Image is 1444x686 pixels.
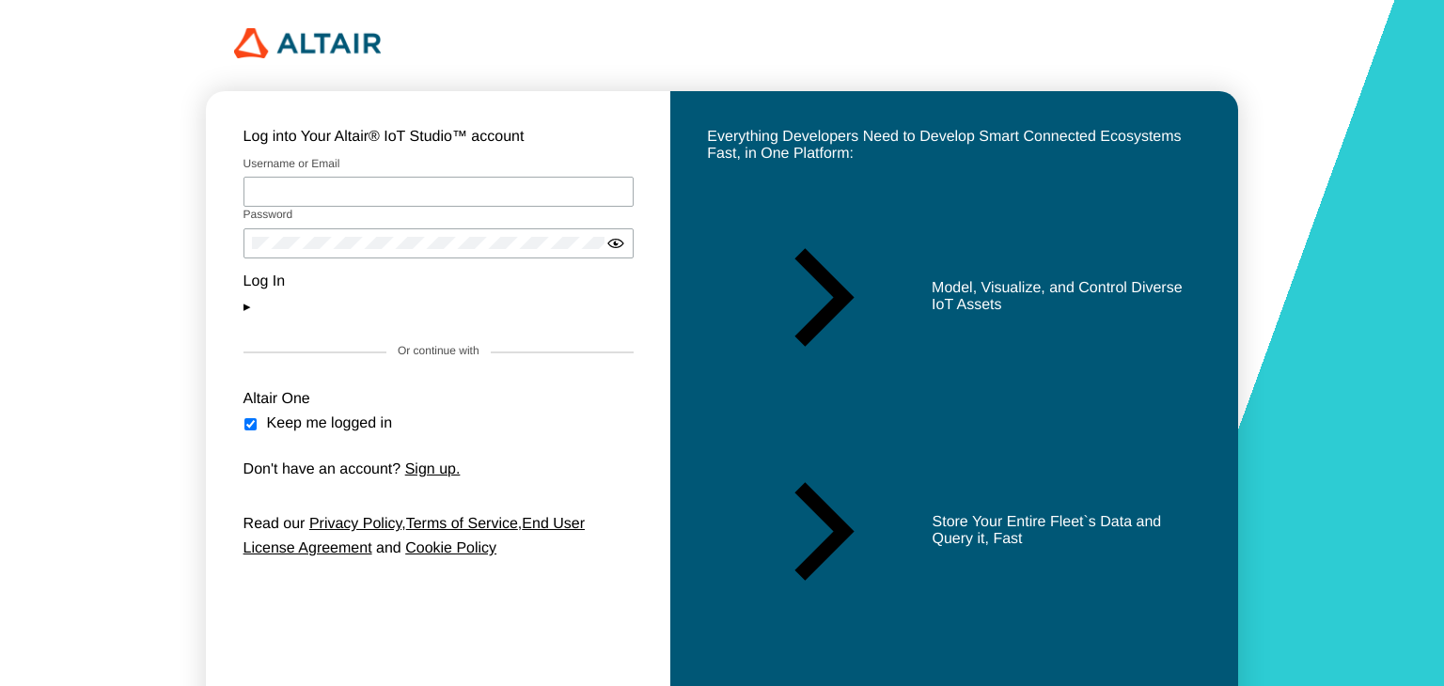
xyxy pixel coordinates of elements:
[707,129,1201,164] unity-typography: Everything Developers Need to Develop Smart Connected Ecosystems Fast, in One Platform:
[243,157,340,170] label: Username or Email
[243,512,634,561] p: , ,
[398,345,479,358] label: Or continue with
[309,516,401,532] a: Privacy Policy
[267,415,392,432] unity-typography: Keep me logged in
[376,540,401,556] span: and
[243,208,293,221] label: Password
[932,280,1201,315] unity-typography: Model, Visualize, and Control Diverse IoT Assets
[243,516,306,532] span: Read our
[243,461,401,477] span: Don't have an account?
[256,298,328,314] a: Need help?
[243,298,634,314] button: Need help?
[405,540,496,556] a: Cookie Policy
[243,418,258,430] input: Keep me logged in
[406,516,518,532] a: Terms of Service
[933,514,1201,549] unity-typography: Store Your Entire Fleet`s Data and Query it, Fast
[405,461,461,477] a: Sign up.
[234,28,380,58] img: 320px-Altair_logo.png
[243,129,634,146] unity-typography: Log into Your Altair® IoT Studio™ account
